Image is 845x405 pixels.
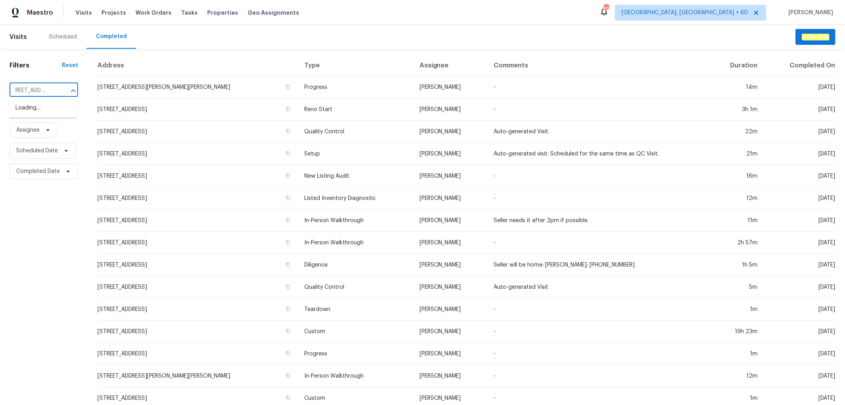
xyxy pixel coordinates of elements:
button: Copy Address [284,194,292,202]
td: [STREET_ADDRESS] [97,232,298,254]
div: 822 [603,5,609,13]
td: [DATE] [764,187,835,209]
td: [PERSON_NAME] [413,298,488,321]
button: Copy Address [284,239,292,246]
td: [PERSON_NAME] [413,143,488,165]
td: Seller needs it after 2pm if possible. [487,209,709,232]
td: [STREET_ADDRESS] [97,254,298,276]
td: [STREET_ADDRESS] [97,276,298,298]
button: Copy Address [284,106,292,113]
td: [STREET_ADDRESS] [97,321,298,343]
td: [STREET_ADDRESS] [97,165,298,187]
button: Copy Address [284,328,292,335]
td: Quality Control [298,121,413,143]
td: [PERSON_NAME] [413,187,488,209]
button: Copy Address [284,150,292,157]
input: Search for an address... [10,84,56,97]
td: Progress [298,76,413,98]
span: [GEOGRAPHIC_DATA], [GEOGRAPHIC_DATA] + 60 [622,9,748,17]
button: Schedule [795,29,835,45]
td: Auto-generated visit. Scheduled for the same time as QC Visit. [487,143,709,165]
td: Teardown [298,298,413,321]
td: - [487,365,709,387]
span: [PERSON_NAME] [785,9,833,17]
td: New Listing Audit [298,165,413,187]
td: [DATE] [764,365,835,387]
button: Copy Address [284,394,292,401]
td: [PERSON_NAME] [413,343,488,365]
td: - [487,98,709,121]
td: [PERSON_NAME] [413,76,488,98]
td: [STREET_ADDRESS] [97,143,298,165]
span: Maestro [27,9,53,17]
td: [DATE] [764,121,835,143]
td: [PERSON_NAME] [413,232,488,254]
button: Copy Address [284,128,292,135]
div: Loading… [9,98,77,118]
td: [STREET_ADDRESS] [97,187,298,209]
td: [STREET_ADDRESS] [97,209,298,232]
td: 2h 57m [709,232,764,254]
span: Properties [207,9,238,17]
button: Copy Address [284,283,292,290]
td: Listed Inventory Diagnostic [298,187,413,209]
td: In-Person Walkthrough [298,209,413,232]
td: 12m [709,365,764,387]
td: [DATE] [764,254,835,276]
td: - [487,321,709,343]
td: 3h 1m [709,98,764,121]
button: Close [68,85,79,96]
span: Projects [101,9,126,17]
td: [STREET_ADDRESS] [97,121,298,143]
td: [STREET_ADDRESS][PERSON_NAME][PERSON_NAME] [97,76,298,98]
button: Copy Address [284,83,292,90]
th: Type [298,55,413,76]
td: - [487,343,709,365]
td: [STREET_ADDRESS] [97,298,298,321]
td: Quality Control [298,276,413,298]
td: Setup [298,143,413,165]
td: [STREET_ADDRESS] [97,98,298,121]
td: In-Person Walkthrough [298,232,413,254]
td: - [487,298,709,321]
button: Copy Address [284,172,292,179]
th: Comments [487,55,709,76]
td: [DATE] [764,321,835,343]
span: Visits [76,9,92,17]
td: [DATE] [764,276,835,298]
td: [PERSON_NAME] [413,254,488,276]
td: Auto-generated Visit [487,276,709,298]
span: Tasks [181,10,198,15]
button: Copy Address [284,217,292,224]
span: Visits [10,28,27,46]
th: Address [97,55,298,76]
td: [PERSON_NAME] [413,209,488,232]
div: Completed [96,33,127,40]
td: Auto-generated Visit [487,121,709,143]
td: 16m [709,165,764,187]
button: Copy Address [284,372,292,379]
td: [PERSON_NAME] [413,165,488,187]
td: [PERSON_NAME] [413,276,488,298]
td: - [487,165,709,187]
td: In-Person Walkthrough [298,365,413,387]
button: Copy Address [284,305,292,313]
td: [DATE] [764,232,835,254]
td: 14m [709,76,764,98]
td: [DATE] [764,209,835,232]
td: [STREET_ADDRESS] [97,343,298,365]
td: 12m [709,187,764,209]
em: Schedule [802,34,829,40]
span: Scheduled Date [16,147,58,155]
td: [DATE] [764,343,835,365]
span: Completed Date [16,167,60,175]
span: Assignee [16,126,40,134]
td: 19h 23m [709,321,764,343]
td: - [487,76,709,98]
th: Completed On [764,55,835,76]
td: 11m [709,209,764,232]
td: [DATE] [764,98,835,121]
td: 1m [709,298,764,321]
td: 21m [709,143,764,165]
td: Reno Start [298,98,413,121]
